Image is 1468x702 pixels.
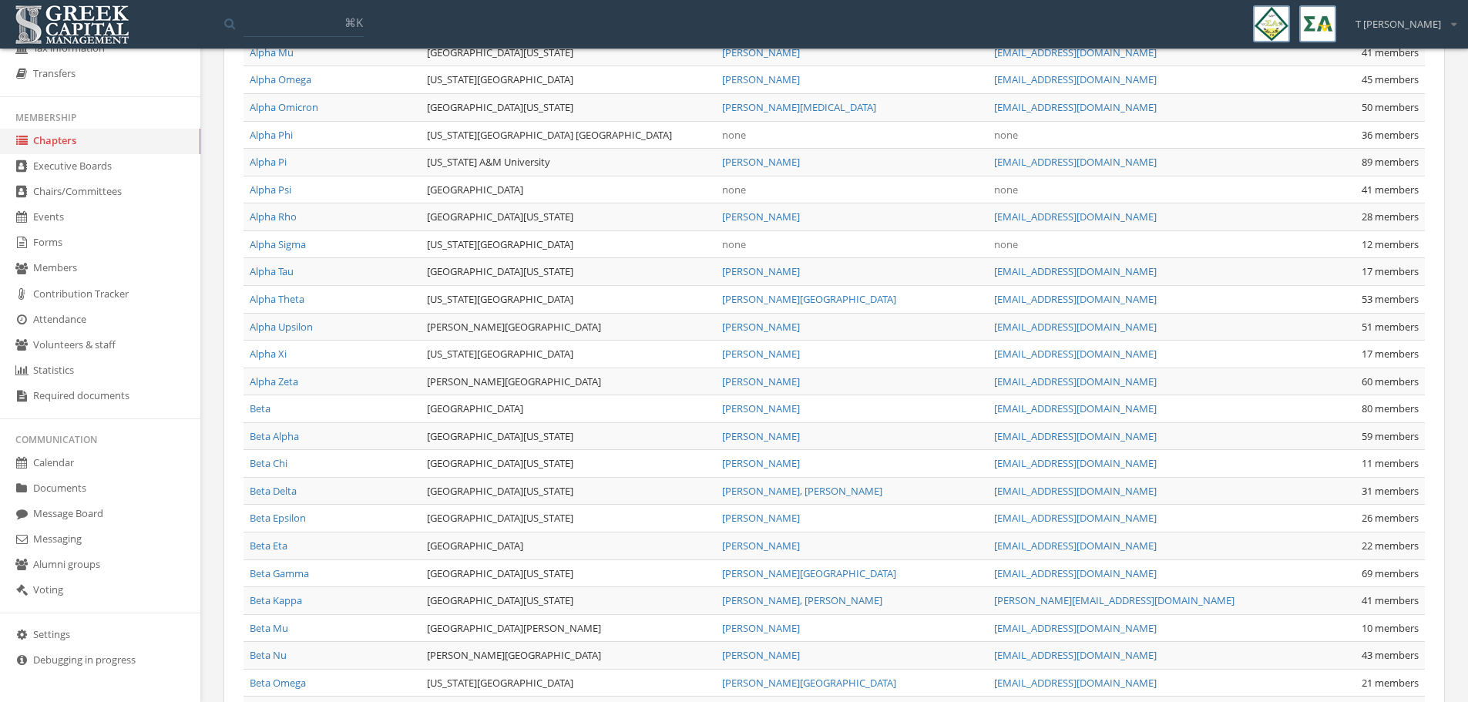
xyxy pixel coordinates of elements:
[1362,566,1419,580] span: 69 members
[722,347,800,361] a: [PERSON_NAME]
[1362,621,1419,635] span: 10 members
[421,285,716,313] td: [US_STATE][GEOGRAPHIC_DATA]
[1362,100,1419,114] span: 50 members
[722,100,876,114] a: [PERSON_NAME][MEDICAL_DATA]
[1362,210,1419,223] span: 28 members
[250,511,306,525] a: Beta Epsilon
[722,128,746,142] span: none
[722,320,800,334] a: [PERSON_NAME]
[421,203,716,231] td: [GEOGRAPHIC_DATA][US_STATE]
[250,100,318,114] a: Alpha Omicron
[722,456,800,470] a: [PERSON_NAME]
[1362,429,1419,443] span: 59 members
[722,676,896,690] a: [PERSON_NAME][GEOGRAPHIC_DATA]
[250,45,294,59] a: Alpha Mu
[994,237,1018,251] span: none
[994,264,1157,278] a: [EMAIL_ADDRESS][DOMAIN_NAME]
[421,258,716,286] td: [GEOGRAPHIC_DATA][US_STATE]
[722,401,800,415] a: [PERSON_NAME]
[722,621,800,635] a: [PERSON_NAME]
[994,292,1157,306] a: [EMAIL_ADDRESS][DOMAIN_NAME]
[250,593,302,607] a: Beta Kappa
[994,401,1157,415] a: [EMAIL_ADDRESS][DOMAIN_NAME]
[250,320,313,334] a: Alpha Upsilon
[250,539,287,553] a: Beta Eta
[1362,155,1419,169] span: 89 members
[722,539,800,553] a: [PERSON_NAME]
[1362,45,1419,59] span: 41 members
[250,183,291,196] a: Alpha Psi
[1362,676,1419,690] span: 21 members
[250,484,297,498] a: Beta Delta
[1362,593,1419,607] span: 41 members
[994,128,1018,142] span: none
[1345,5,1456,32] div: T [PERSON_NAME]
[421,559,716,587] td: [GEOGRAPHIC_DATA][US_STATE]
[722,429,800,443] a: [PERSON_NAME]
[1362,511,1419,525] span: 26 members
[994,210,1157,223] a: [EMAIL_ADDRESS][DOMAIN_NAME]
[1362,320,1419,334] span: 51 members
[722,593,882,607] a: [PERSON_NAME], [PERSON_NAME]
[421,395,716,423] td: [GEOGRAPHIC_DATA]
[421,450,716,478] td: [GEOGRAPHIC_DATA][US_STATE]
[994,566,1157,580] a: [EMAIL_ADDRESS][DOMAIN_NAME]
[421,66,716,94] td: [US_STATE][GEOGRAPHIC_DATA]
[1362,264,1419,278] span: 17 members
[994,621,1157,635] a: [EMAIL_ADDRESS][DOMAIN_NAME]
[722,264,800,278] a: [PERSON_NAME]
[722,237,746,251] span: none
[1362,401,1419,415] span: 80 members
[1362,128,1419,142] span: 36 members
[1362,484,1419,498] span: 31 members
[421,368,716,395] td: [PERSON_NAME][GEOGRAPHIC_DATA]
[722,45,800,59] a: [PERSON_NAME]
[722,566,896,580] a: [PERSON_NAME][GEOGRAPHIC_DATA]
[421,39,716,66] td: [GEOGRAPHIC_DATA][US_STATE]
[994,45,1157,59] a: [EMAIL_ADDRESS][DOMAIN_NAME]
[250,621,288,635] a: Beta Mu
[994,456,1157,470] a: [EMAIL_ADDRESS][DOMAIN_NAME]
[421,587,716,615] td: [GEOGRAPHIC_DATA][US_STATE]
[1362,456,1419,470] span: 11 members
[994,320,1157,334] a: [EMAIL_ADDRESS][DOMAIN_NAME]
[722,183,746,196] span: none
[250,566,309,580] a: Beta Gamma
[994,155,1157,169] a: [EMAIL_ADDRESS][DOMAIN_NAME]
[421,669,716,697] td: [US_STATE][GEOGRAPHIC_DATA]
[994,100,1157,114] a: [EMAIL_ADDRESS][DOMAIN_NAME]
[250,128,293,142] a: Alpha Phi
[250,456,287,470] a: Beta Chi
[250,375,298,388] a: Alpha Zeta
[1362,375,1419,388] span: 60 members
[421,642,716,670] td: [PERSON_NAME][GEOGRAPHIC_DATA]
[421,614,716,642] td: [GEOGRAPHIC_DATA][PERSON_NAME]
[250,347,287,361] a: Alpha Xi
[722,72,800,86] a: [PERSON_NAME]
[994,183,1018,196] span: none
[722,210,800,223] a: [PERSON_NAME]
[250,155,287,169] a: Alpha Pi
[344,15,363,30] span: ⌘K
[994,539,1157,553] a: [EMAIL_ADDRESS][DOMAIN_NAME]
[994,511,1157,525] a: [EMAIL_ADDRESS][DOMAIN_NAME]
[421,94,716,122] td: [GEOGRAPHIC_DATA][US_STATE]
[421,532,716,560] td: [GEOGRAPHIC_DATA]
[1362,183,1419,196] span: 41 members
[421,149,716,176] td: [US_STATE] A&M University
[250,429,299,443] a: Beta Alpha
[1362,539,1419,553] span: 22 members
[421,341,716,368] td: [US_STATE][GEOGRAPHIC_DATA]
[421,422,716,450] td: [GEOGRAPHIC_DATA][US_STATE]
[250,72,311,86] a: Alpha Omega
[250,210,297,223] a: Alpha Rho
[994,72,1157,86] a: [EMAIL_ADDRESS][DOMAIN_NAME]
[421,121,716,149] td: [US_STATE][GEOGRAPHIC_DATA] [GEOGRAPHIC_DATA]
[250,401,270,415] a: Beta
[250,648,287,662] a: Beta Nu
[1362,72,1419,86] span: 45 members
[1355,17,1441,32] span: T [PERSON_NAME]
[250,264,294,278] a: Alpha Tau
[250,292,304,306] a: Alpha Theta
[1362,648,1419,662] span: 43 members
